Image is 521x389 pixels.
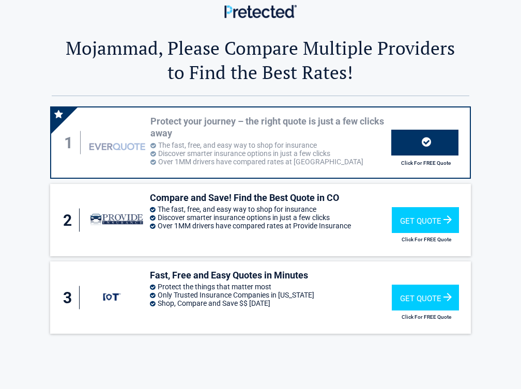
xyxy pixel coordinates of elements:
[89,143,145,150] img: everquote's logo
[392,237,461,242] h2: Click For FREE Quote
[150,213,392,222] li: Discover smarter insurance options in just a few clicks
[88,284,144,312] img: protect's logo
[60,286,80,309] div: 3
[88,207,144,234] img: provide-insurance's logo
[150,149,391,158] li: Discover smarter insurance options in just a few clicks
[150,269,392,281] h3: Fast, Free and Easy Quotes in Minutes
[391,160,460,166] h2: Click For FREE Quote
[150,205,392,213] li: The fast, free, and easy way to shop for insurance
[150,299,392,307] li: Shop, Compare and Save $$ [DATE]
[52,36,469,84] h2: Mojammad, Please Compare Multiple Providers to Find the Best Rates!
[150,222,392,230] li: Over 1MM drivers have compared rates at Provide Insurance
[150,115,391,139] h3: Protect your journey – the right quote is just a few clicks away
[392,207,459,233] div: Get Quote
[392,285,459,310] div: Get Quote
[62,131,81,154] div: 1
[392,314,461,320] h2: Click For FREE Quote
[224,5,297,18] img: Main Logo
[150,192,392,204] h3: Compare and Save! Find the Best Quote in CO
[60,209,80,232] div: 2
[150,283,392,291] li: Protect the things that matter most
[150,158,391,166] li: Over 1MM drivers have compared rates at [GEOGRAPHIC_DATA]
[150,291,392,299] li: Only Trusted Insurance Companies in [US_STATE]
[150,141,391,149] li: The fast, free, and easy way to shop for insurance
